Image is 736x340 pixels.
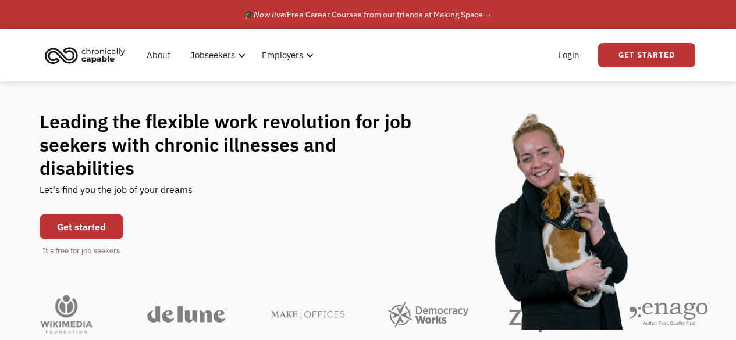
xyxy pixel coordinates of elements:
div: Jobseekers [190,48,235,62]
div: Jobseekers [183,37,249,74]
img: Chronically Capable logo [41,42,129,68]
div: Employers [262,48,303,62]
div: It's free for job seekers [42,245,120,257]
div: Employers [255,37,317,74]
em: Now live! [254,9,287,20]
a: About [140,37,177,74]
h1: Leading the flexible work revolution for job seekers with chronic illnesses and disabilities [40,110,434,180]
a: Get Started [598,43,695,67]
a: Login [551,37,586,74]
div: Let's find you the job of your dreams [40,180,193,208]
div: 🎓 Free Career Courses from our friends at Making Space → [244,8,493,22]
a: Get started [40,214,123,239]
a: home [41,42,134,68]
